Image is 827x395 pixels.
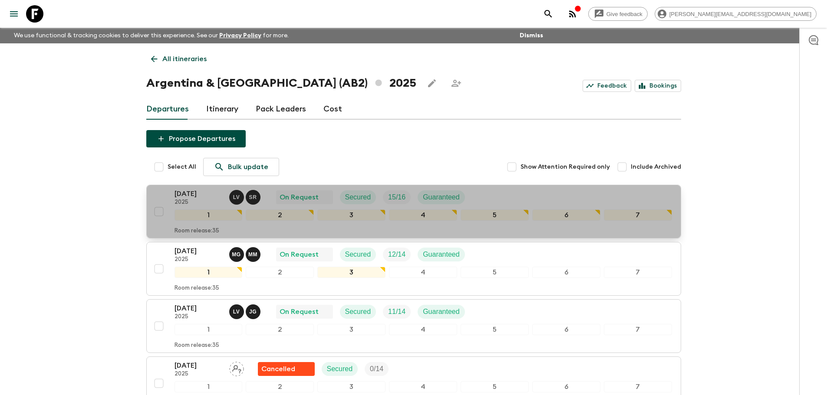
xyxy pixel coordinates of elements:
[146,50,211,68] a: All itineraries
[532,381,600,392] div: 6
[5,5,23,23] button: menu
[532,209,600,221] div: 6
[317,324,385,335] div: 3
[10,28,292,43] p: We use functional & tracking cookies to deliver this experience. See our for more.
[280,249,319,260] p: On Request
[389,267,457,278] div: 4
[146,299,681,353] button: [DATE]2025Lucas Valentim, Jessica GiachelloOn RequestSecuredTrip FillGuaranteed1234567Room releas...
[588,7,648,21] a: Give feedback
[532,267,600,278] div: 6
[383,248,411,261] div: Trip Fill
[229,307,262,314] span: Lucas Valentim, Jessica Giachello
[206,99,238,120] a: Itinerary
[162,54,207,64] p: All itineraries
[461,381,529,392] div: 5
[146,99,189,120] a: Departures
[280,192,319,202] p: On Request
[322,362,358,376] div: Secured
[175,313,222,320] p: 2025
[175,303,222,313] p: [DATE]
[461,209,529,221] div: 5
[249,308,257,315] p: J G
[388,249,405,260] p: 12 / 14
[229,304,262,319] button: LVJG
[383,305,411,319] div: Trip Fill
[175,199,222,206] p: 2025
[168,163,196,171] span: Select All
[604,324,672,335] div: 7
[340,248,376,261] div: Secured
[461,267,529,278] div: 5
[345,249,371,260] p: Secured
[655,7,817,21] div: [PERSON_NAME][EMAIL_ADDRESS][DOMAIN_NAME]
[258,362,315,376] div: Flash Pack cancellation
[340,305,376,319] div: Secured
[317,267,385,278] div: 3
[175,256,222,263] p: 2025
[175,324,243,335] div: 1
[175,267,243,278] div: 1
[229,193,262,199] span: Lucas Valentim, Sol Rodriguez
[517,29,545,42] button: Dismiss
[175,371,222,378] p: 2025
[175,189,222,199] p: [DATE]
[604,209,672,221] div: 7
[146,130,246,147] button: Propose Departures
[146,75,416,92] h1: Argentina & [GEOGRAPHIC_DATA] (AB2) 2025
[175,209,243,221] div: 1
[423,307,460,317] p: Guaranteed
[229,247,262,262] button: MGMM
[389,381,457,392] div: 4
[175,285,219,292] p: Room release: 35
[175,228,219,235] p: Room release: 35
[389,324,457,335] div: 4
[203,158,279,176] a: Bulk update
[604,267,672,278] div: 7
[521,163,610,171] span: Show Attention Required only
[146,185,681,238] button: [DATE]2025Lucas Valentim, Sol RodriguezOn RequestSecuredTrip FillGuaranteed1234567Room release:35
[246,209,314,221] div: 2
[461,324,529,335] div: 5
[383,190,411,204] div: Trip Fill
[232,251,241,258] p: M G
[327,364,353,374] p: Secured
[370,364,383,374] p: 0 / 14
[532,324,600,335] div: 6
[323,99,342,120] a: Cost
[146,242,681,296] button: [DATE]2025Marcella Granatiere, Matias MolinaOn RequestSecuredTrip FillGuaranteed1234567Room relea...
[256,99,306,120] a: Pack Leaders
[175,342,219,349] p: Room release: 35
[388,307,405,317] p: 11 / 14
[388,192,405,202] p: 15 / 16
[365,362,389,376] div: Trip Fill
[246,381,314,392] div: 2
[261,364,295,374] p: Cancelled
[246,324,314,335] div: 2
[229,190,262,205] button: LVSR
[389,209,457,221] div: 4
[249,194,257,201] p: S R
[423,75,441,92] button: Edit this itinerary
[228,162,268,172] p: Bulk update
[340,190,376,204] div: Secured
[317,209,385,221] div: 3
[604,381,672,392] div: 7
[229,250,262,257] span: Marcella Granatiere, Matias Molina
[423,249,460,260] p: Guaranteed
[631,163,681,171] span: Include Archived
[345,192,371,202] p: Secured
[229,364,244,371] span: Assign pack leader
[175,360,222,371] p: [DATE]
[602,11,647,17] span: Give feedback
[317,381,385,392] div: 3
[635,80,681,92] a: Bookings
[280,307,319,317] p: On Request
[175,381,243,392] div: 1
[665,11,816,17] span: [PERSON_NAME][EMAIL_ADDRESS][DOMAIN_NAME]
[248,251,257,258] p: M M
[583,80,631,92] a: Feedback
[423,192,460,202] p: Guaranteed
[233,308,240,315] p: L V
[540,5,557,23] button: search adventures
[219,33,261,39] a: Privacy Policy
